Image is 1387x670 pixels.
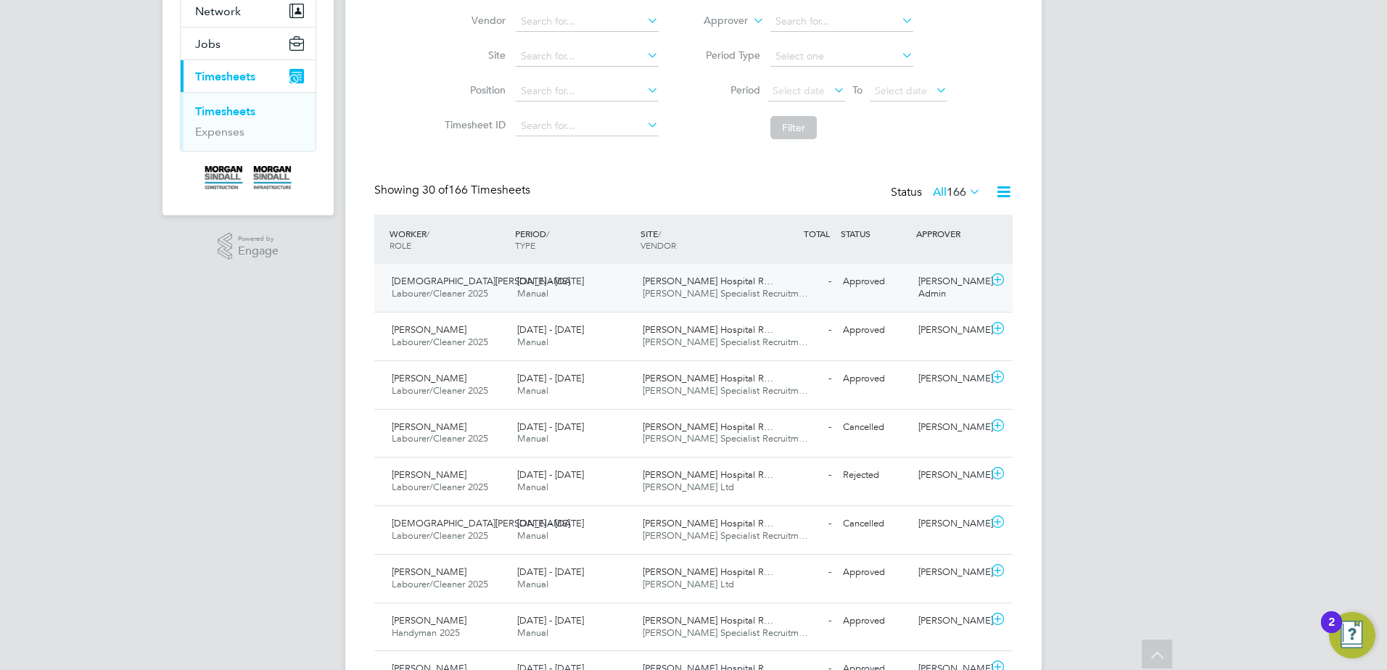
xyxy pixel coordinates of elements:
span: [DEMOGRAPHIC_DATA][PERSON_NAME] [392,275,570,287]
span: 30 of [422,183,448,197]
span: [PERSON_NAME] Specialist Recruitm… [643,384,808,397]
span: / [546,228,549,239]
label: Site [440,49,506,62]
span: / [427,228,429,239]
span: Manual [517,287,548,299]
button: Jobs [181,28,316,59]
div: - [762,270,837,294]
span: [DATE] - [DATE] [517,421,584,433]
span: Manual [517,578,548,590]
span: Labourer/Cleaner 2025 [392,432,488,444]
span: Select date [773,84,825,97]
a: Powered byEngage [218,233,279,260]
div: Showing [374,183,533,198]
div: [PERSON_NAME] [913,512,988,536]
div: Approved [837,367,913,391]
div: Rejected [837,463,913,487]
div: Cancelled [837,415,913,439]
span: Labourer/Cleaner 2025 [392,481,488,493]
span: [PERSON_NAME] Hospital R… [643,323,773,336]
label: Vendor [440,14,506,27]
span: [PERSON_NAME] Ltd [643,578,734,590]
div: - [762,415,837,439]
span: 166 Timesheets [422,183,530,197]
div: [PERSON_NAME] [913,415,988,439]
div: [PERSON_NAME] Admin [913,270,988,306]
span: Labourer/Cleaner 2025 [392,287,488,299]
span: [DATE] - [DATE] [517,566,584,578]
div: Approved [837,318,913,342]
span: [DATE] - [DATE] [517,614,584,626]
input: Search for... [770,12,913,32]
span: Manual [517,336,548,348]
span: [DATE] - [DATE] [517,468,584,481]
div: SITE [637,220,762,258]
span: [PERSON_NAME] Specialist Recruitm… [643,336,808,348]
img: morgansindall-logo-retina.png [205,166,292,189]
span: [DEMOGRAPHIC_DATA][PERSON_NAME] [392,517,570,529]
input: Search for... [516,81,659,102]
input: Search for... [516,116,659,136]
div: Status [891,183,984,203]
label: Position [440,83,506,96]
span: To [848,80,867,99]
span: [PERSON_NAME] [392,566,466,578]
span: Manual [517,626,548,639]
span: [DATE] - [DATE] [517,372,584,384]
span: [PERSON_NAME] Hospital R… [643,372,773,384]
span: [PERSON_NAME] Specialist Recruitm… [643,432,808,444]
a: Expenses [195,125,244,138]
span: [DATE] - [DATE] [517,275,584,287]
input: Select one [770,46,913,67]
div: - [762,367,837,391]
div: WORKER [386,220,511,258]
span: [PERSON_NAME] Hospital R… [643,468,773,481]
span: [PERSON_NAME] [392,614,466,626]
span: Labourer/Cleaner 2025 [392,529,488,542]
span: [PERSON_NAME] Ltd [643,481,734,493]
span: 166 [947,185,966,199]
span: Labourer/Cleaner 2025 [392,384,488,397]
span: [PERSON_NAME] Specialist Recruitm… [643,287,808,299]
span: Manual [517,529,548,542]
div: Approved [837,270,913,294]
a: Timesheets [195,104,255,118]
label: Period [695,83,760,96]
label: Period Type [695,49,760,62]
div: Cancelled [837,512,913,536]
span: Network [195,4,241,18]
span: Powered by [238,233,279,245]
label: Timesheet ID [440,118,506,131]
div: Timesheets [181,92,316,151]
span: Manual [517,481,548,493]
span: Manual [517,384,548,397]
div: [PERSON_NAME] [913,609,988,633]
div: - [762,318,837,342]
span: Timesheets [195,70,255,83]
span: Manual [517,432,548,444]
input: Search for... [516,12,659,32]
div: - [762,561,837,584]
span: Labourer/Cleaner 2025 [392,578,488,590]
span: TYPE [515,239,535,251]
span: [DATE] - [DATE] [517,323,584,336]
span: [PERSON_NAME] Hospital R… [643,275,773,287]
div: 2 [1328,622,1335,641]
span: [PERSON_NAME] Specialist Recruitm… [643,529,808,542]
a: Go to home page [180,166,316,189]
input: Search for... [516,46,659,67]
span: Engage [238,245,279,257]
span: [PERSON_NAME] Hospital R… [643,421,773,433]
div: [PERSON_NAME] [913,318,988,342]
span: TOTAL [804,228,830,239]
span: [PERSON_NAME] [392,421,466,433]
span: [PERSON_NAME] [392,372,466,384]
div: APPROVER [913,220,988,247]
span: Labourer/Cleaner 2025 [392,336,488,348]
span: / [658,228,661,239]
span: [PERSON_NAME] [392,323,466,336]
span: [PERSON_NAME] Hospital R… [643,566,773,578]
div: Approved [837,609,913,633]
div: [PERSON_NAME] [913,367,988,391]
div: Approved [837,561,913,584]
